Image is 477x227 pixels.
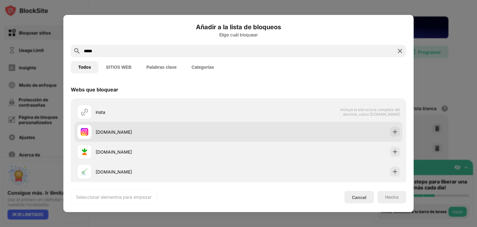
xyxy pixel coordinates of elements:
img: url.svg [81,108,88,116]
div: [DOMAIN_NAME] [96,169,238,175]
button: Palabras clave [139,61,184,73]
div: Cancel [352,195,366,200]
div: Seleccionar elementos para empezar [76,194,152,200]
span: Incluye la estructura completa del dominio, como [DOMAIN_NAME] [336,107,400,117]
img: favicons [81,128,88,136]
img: favicons [81,148,88,155]
img: search-close [396,47,404,55]
img: favicons [81,168,88,175]
button: Todos [71,61,98,73]
button: SITIOS WEB [98,61,139,73]
div: [DOMAIN_NAME] [96,149,238,155]
button: Categorías [184,61,221,73]
div: Elige cuál bloquear [71,32,406,37]
img: search.svg [73,47,81,55]
div: Hecho [385,195,399,200]
h6: Añadir a la lista de bloqueos [71,22,406,32]
div: [DOMAIN_NAME] [96,129,238,135]
div: Webs que bloquear [71,86,118,93]
div: insta [96,109,238,115]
